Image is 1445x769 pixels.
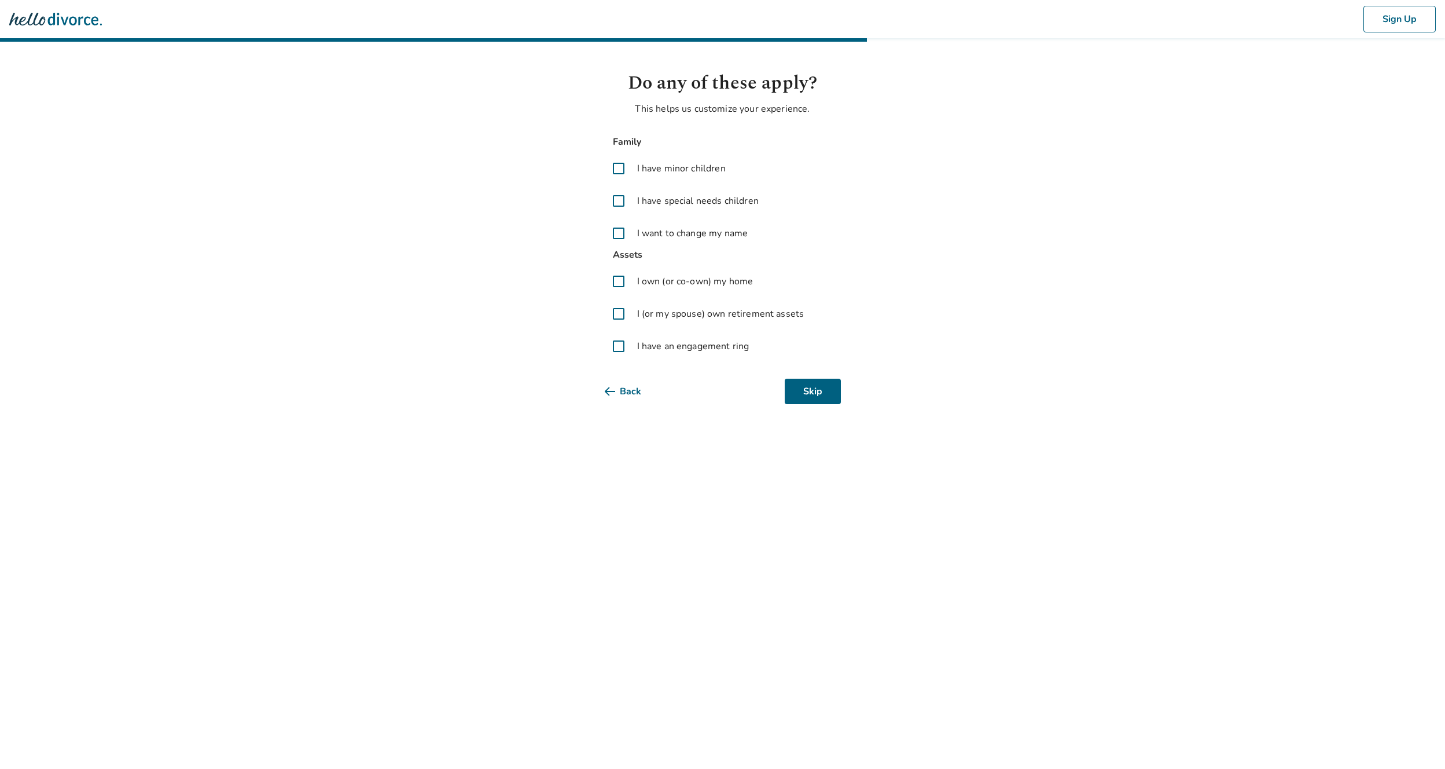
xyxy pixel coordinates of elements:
[605,69,841,97] h1: Do any of these apply?
[637,339,749,353] span: I have an engagement ring
[605,379,660,404] button: Back
[637,274,753,288] span: I own (or co-own) my home
[637,226,748,240] span: I want to change my name
[637,307,804,321] span: I (or my spouse) own retirement assets
[605,134,841,150] span: Family
[785,379,841,404] button: Skip
[1387,713,1445,769] iframe: Chat Widget
[637,194,759,208] span: I have special needs children
[1363,6,1436,32] button: Sign Up
[605,247,841,263] span: Assets
[9,8,102,31] img: Hello Divorce Logo
[605,102,841,116] p: This helps us customize your experience.
[637,162,726,175] span: I have minor children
